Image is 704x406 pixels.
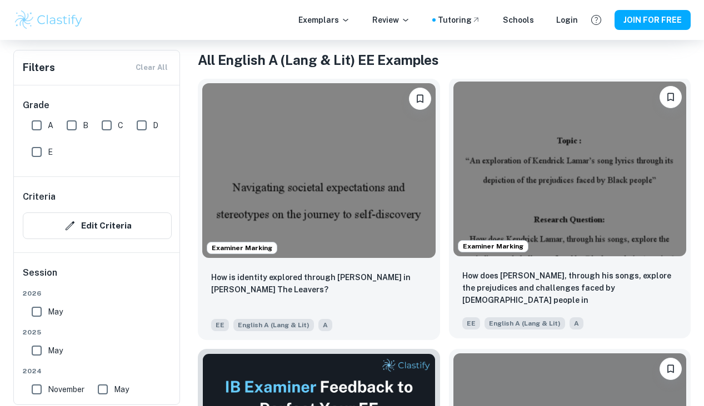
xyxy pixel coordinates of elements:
[48,344,63,357] span: May
[409,88,431,110] button: Please log in to bookmark exemplars
[233,319,314,331] span: English A (Lang & Lit)
[449,79,691,340] a: Examiner MarkingPlease log in to bookmark exemplarsHow does Kendrick Lamar, through his songs, ex...
[458,241,528,251] span: Examiner Marking
[23,366,172,376] span: 2024
[438,14,481,26] a: Tutoring
[660,86,682,108] button: Please log in to bookmark exemplars
[211,271,427,296] p: How is identity explored through Deming Guo in Lisa Ko’s The Leavers?
[83,119,88,131] span: B
[615,10,691,30] button: JOIN FOR FREE
[23,99,172,112] h6: Grade
[198,50,691,70] h1: All English A (Lang & Lit) EE Examples
[462,317,480,329] span: EE
[48,306,63,318] span: May
[48,146,53,158] span: E
[372,14,410,26] p: Review
[23,327,172,337] span: 2025
[556,14,578,26] a: Login
[462,270,678,307] p: How does Kendrick Lamar, through his songs, explore the prejudices and challenges faced by Black ...
[13,9,84,31] img: Clastify logo
[114,383,129,395] span: May
[118,119,123,131] span: C
[485,317,565,329] span: English A (Lang & Lit)
[23,190,56,204] h6: Criteria
[503,14,534,26] a: Schools
[660,358,682,380] button: Please log in to bookmark exemplars
[23,60,55,75] h6: Filters
[23,212,172,239] button: Edit Criteria
[23,288,172,298] span: 2026
[587,11,606,29] button: Help and Feedback
[198,79,440,340] a: Examiner MarkingPlease log in to bookmark exemplarsHow is identity explored through Deming Guo in...
[211,319,229,331] span: EE
[207,243,277,253] span: Examiner Marking
[298,14,350,26] p: Exemplars
[570,317,583,329] span: A
[48,119,53,131] span: A
[318,319,332,331] span: A
[453,82,687,256] img: English A (Lang & Lit) EE example thumbnail: How does Kendrick Lamar, through his son
[48,383,84,395] span: November
[202,83,436,258] img: English A (Lang & Lit) EE example thumbnail: How is identity explored through Deming
[153,119,158,131] span: D
[23,266,172,288] h6: Session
